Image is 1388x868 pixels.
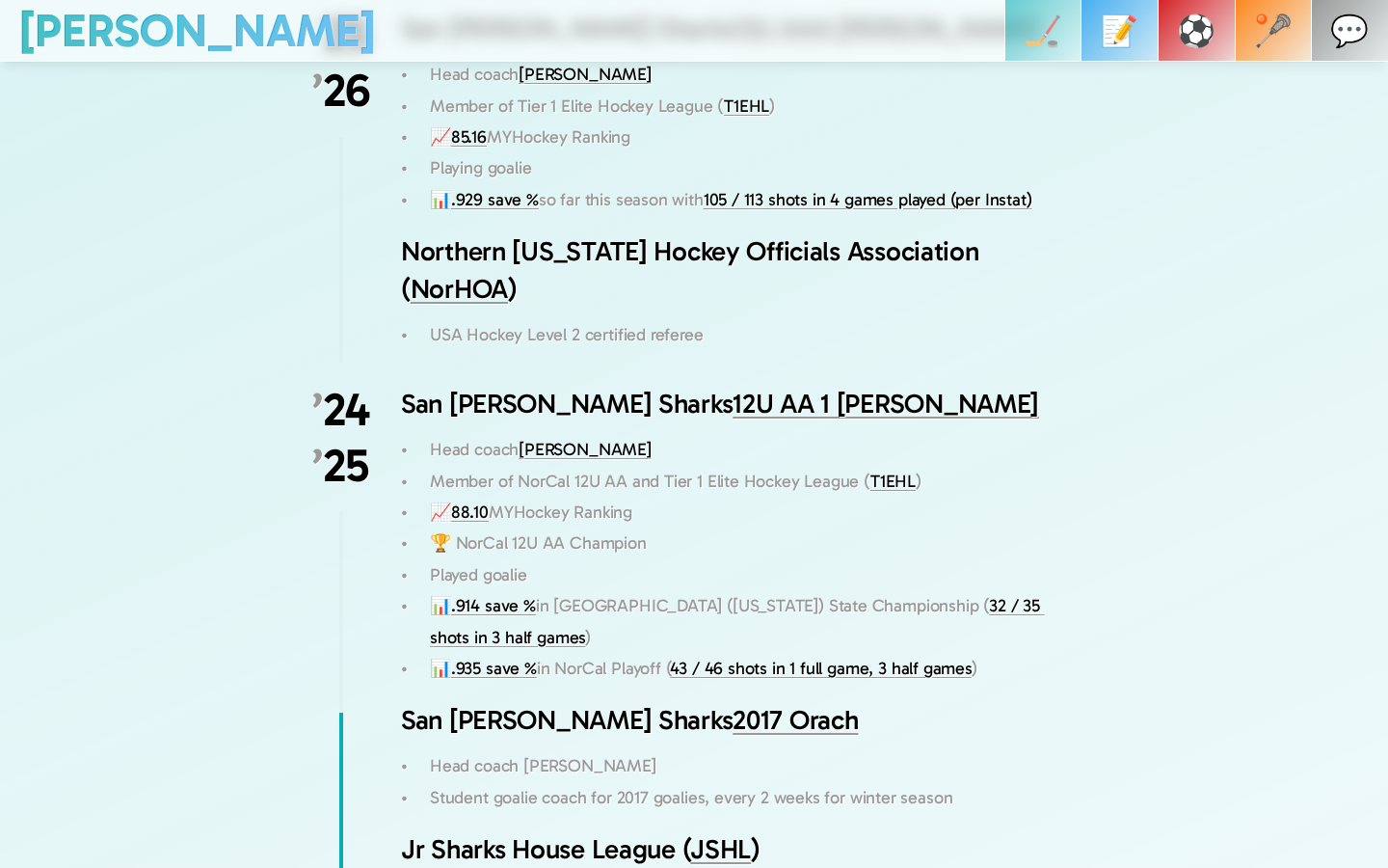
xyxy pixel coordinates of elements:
[870,471,916,492] a: T1EHL
[734,704,859,736] a: 2017 Orach
[519,64,652,85] a: [PERSON_NAME]
[401,232,1076,308] h3: Northern [US_STATE] Hockey Officials Association ( )
[401,701,1076,739] h3: San [PERSON_NAME] Sharks
[430,152,1076,183] p: Playing goalie
[451,658,537,679] a: .935 save %
[322,382,370,437] span: 24
[734,388,1040,420] a: 12U AA 1 [PERSON_NAME]
[322,438,368,493] span: 25
[312,438,323,493] span: ’
[430,528,1076,558] p: 🏆 NorCal 12U AA Champion
[451,126,487,148] a: 85.16
[451,502,489,523] a: 88.10
[430,434,1076,465] p: Head coach
[430,751,1076,782] p: Head coach [PERSON_NAME]
[430,590,1076,653] p: 📊 in [GEOGRAPHIC_DATA] ([US_STATE]) State Championship ( )
[430,122,1076,152] p: 📈 MYHockey Ranking
[451,595,536,616] a: .914 save %
[691,833,752,865] a: JSHL
[430,466,1076,497] p: Member of NorCal 12U AA and Tier 1 Elite Hockey League ( )
[19,3,376,58] a: [PERSON_NAME]
[411,273,508,305] a: NorHOA
[704,189,1032,210] a: 105 / 113 shots in 4 games played (per Instat)
[430,497,1076,528] p: 📈 MYHockey Ranking
[322,62,370,117] span: 26
[430,559,1076,590] p: Played goalie
[430,595,1045,647] a: 32 / 35 shots in 3 half games
[312,382,323,437] span: ’
[312,62,323,117] span: ’
[401,385,1076,422] h3: San [PERSON_NAME] Sharks
[430,59,1076,90] p: Head coach
[451,189,539,210] a: .929 save %
[430,782,1076,813] p: Student goalie coach for 2017 goalies, every 2 weeks for winter season
[724,95,769,116] a: T1EHL
[401,830,1076,868] h3: Jr Sharks House League ( )
[430,90,1076,121] p: Member of Tier 1 Elite Hockey League ( )
[430,320,1076,351] p: USA Hockey Level 2 certified referee
[430,184,1076,215] p: 📊 so far this season with
[519,439,652,460] a: [PERSON_NAME]
[671,658,972,679] a: 43 / 46 shots in 1 full game, 3 half games
[430,653,1076,684] p: 📊 in NorCal Playoff ( )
